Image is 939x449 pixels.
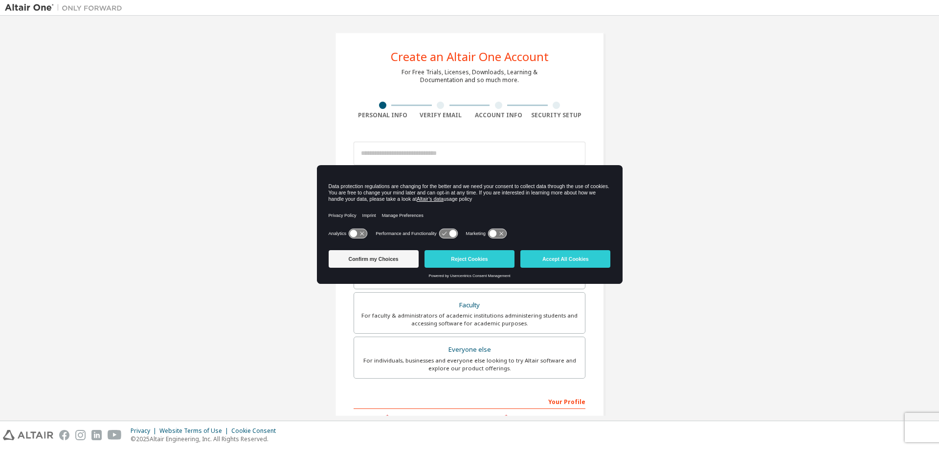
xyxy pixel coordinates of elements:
div: Faculty [360,299,579,312]
img: facebook.svg [59,430,69,440]
img: instagram.svg [75,430,86,440]
div: Verify Email [412,111,470,119]
img: Altair One [5,3,127,13]
p: © 2025 Altair Engineering, Inc. All Rights Reserved. [131,435,282,443]
img: altair_logo.svg [3,430,53,440]
div: Security Setup [528,111,586,119]
label: Last Name [472,414,585,422]
img: linkedin.svg [91,430,102,440]
label: First Name [354,414,467,422]
div: Create an Altair One Account [391,51,549,63]
div: Cookie Consent [231,427,282,435]
div: For Free Trials, Licenses, Downloads, Learning & Documentation and so much more. [402,68,537,84]
div: Website Terms of Use [159,427,231,435]
div: Your Profile [354,393,585,409]
img: youtube.svg [108,430,122,440]
div: Personal Info [354,111,412,119]
div: For individuals, businesses and everyone else looking to try Altair software and explore our prod... [360,357,579,372]
div: Privacy [131,427,159,435]
div: For faculty & administrators of academic institutions administering students and accessing softwa... [360,312,579,327]
div: Account Info [469,111,528,119]
div: Everyone else [360,343,579,357]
